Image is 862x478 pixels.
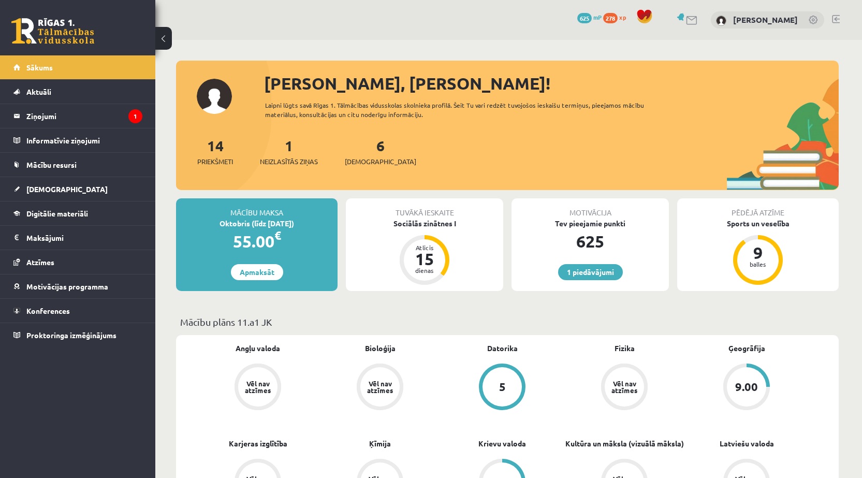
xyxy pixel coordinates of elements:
[677,218,839,286] a: Sports un veselība 9 balles
[742,244,773,261] div: 9
[26,184,108,194] span: [DEMOGRAPHIC_DATA]
[610,380,639,394] div: Vēl nav atzīmes
[128,109,142,123] i: 1
[346,198,503,218] div: Tuvākā ieskaite
[619,13,626,21] span: xp
[685,364,808,412] a: 9.00
[13,177,142,201] a: [DEMOGRAPHIC_DATA]
[563,364,685,412] a: Vēl nav atzīmes
[274,228,281,243] span: €
[742,261,773,267] div: balles
[13,274,142,298] a: Motivācijas programma
[264,71,839,96] div: [PERSON_NAME], [PERSON_NAME]!
[13,323,142,347] a: Proktoringa izmēģinājums
[409,251,440,267] div: 15
[13,104,142,128] a: Ziņojumi1
[265,100,663,119] div: Laipni lūgts savā Rīgas 1. Tālmācības vidusskolas skolnieka profilā. Šeit Tu vari redzēt tuvojošo...
[26,104,142,128] legend: Ziņojumi
[197,364,319,412] a: Vēl nav atzīmes
[487,343,518,354] a: Datorika
[176,198,338,218] div: Mācību maksa
[615,343,635,354] a: Fizika
[499,381,506,393] div: 5
[13,153,142,177] a: Mācību resursi
[13,299,142,323] a: Konferences
[11,18,94,44] a: Rīgas 1. Tālmācības vidusskola
[229,438,287,449] a: Karjeras izglītība
[26,63,53,72] span: Sākums
[319,364,441,412] a: Vēl nav atzīmes
[176,218,338,229] div: Oktobris (līdz [DATE])
[735,381,758,393] div: 9.00
[26,226,142,250] legend: Maksājumi
[577,13,602,21] a: 625 mP
[577,13,592,23] span: 625
[13,128,142,152] a: Informatīvie ziņojumi
[231,264,283,280] a: Apmaksāt
[13,55,142,79] a: Sākums
[180,315,835,329] p: Mācību plāns 11.a1 JK
[409,267,440,273] div: dienas
[13,226,142,250] a: Maksājumi
[677,218,839,229] div: Sports un veselība
[366,380,395,394] div: Vēl nav atzīmes
[346,218,503,286] a: Sociālās zinātnes I Atlicis 15 dienas
[26,160,77,169] span: Mācību resursi
[346,218,503,229] div: Sociālās zinātnes I
[593,13,602,21] span: mP
[345,136,416,167] a: 6[DEMOGRAPHIC_DATA]
[478,438,526,449] a: Krievu valoda
[716,16,726,26] img: Artjoms Grebežs
[409,244,440,251] div: Atlicis
[26,282,108,291] span: Motivācijas programma
[720,438,774,449] a: Latviešu valoda
[369,438,391,449] a: Ķīmija
[365,343,396,354] a: Bioloģija
[512,229,669,254] div: 625
[13,80,142,104] a: Aktuāli
[441,364,563,412] a: 5
[565,438,684,449] a: Kultūra un māksla (vizuālā māksla)
[26,257,54,267] span: Atzīmes
[603,13,631,21] a: 278 xp
[677,198,839,218] div: Pēdējā atzīme
[603,13,618,23] span: 278
[197,156,233,167] span: Priekšmeti
[26,306,70,315] span: Konferences
[243,380,272,394] div: Vēl nav atzīmes
[345,156,416,167] span: [DEMOGRAPHIC_DATA]
[26,128,142,152] legend: Informatīvie ziņojumi
[26,330,116,340] span: Proktoringa izmēģinājums
[512,218,669,229] div: Tev pieejamie punkti
[26,209,88,218] span: Digitālie materiāli
[13,250,142,274] a: Atzīmes
[728,343,765,354] a: Ģeogrāfija
[13,201,142,225] a: Digitālie materiāli
[176,229,338,254] div: 55.00
[236,343,280,354] a: Angļu valoda
[733,15,798,25] a: [PERSON_NAME]
[260,136,318,167] a: 1Neizlasītās ziņas
[26,87,51,96] span: Aktuāli
[197,136,233,167] a: 14Priekšmeti
[512,198,669,218] div: Motivācija
[558,264,623,280] a: 1 piedāvājumi
[260,156,318,167] span: Neizlasītās ziņas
